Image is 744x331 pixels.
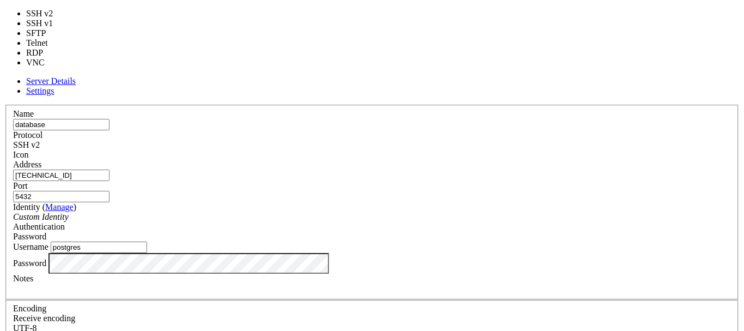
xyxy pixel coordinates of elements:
[13,170,109,181] input: Host Name or IP
[26,28,64,38] li: SFTP
[13,181,28,190] label: Port
[13,202,76,212] label: Identity
[13,212,69,221] i: Custom Identity
[26,58,64,68] li: VNC
[13,140,731,150] div: SSH v2
[13,314,75,323] label: Set the expected encoding for data received from the host. If the encodings do not match, visual ...
[26,38,64,48] li: Telnet
[42,202,76,212] span: ( )
[26,48,64,58] li: RDP
[13,150,28,159] label: Icon
[13,274,33,283] label: Notes
[13,212,731,222] div: Custom Identity
[13,119,109,130] input: Server Name
[26,76,76,86] a: Server Details
[13,130,42,140] label: Protocol
[13,232,46,241] span: Password
[13,140,40,149] span: SSH v2
[13,258,46,267] label: Password
[13,109,34,118] label: Name
[13,222,65,231] label: Authentication
[13,232,731,242] div: Password
[45,202,74,212] a: Manage
[26,9,64,19] li: SSH v2
[51,242,147,253] input: Login Username
[13,242,48,251] label: Username
[13,191,109,202] input: Port Number
[26,86,54,95] a: Settings
[26,19,64,28] li: SSH v1
[13,304,46,313] label: Encoding
[13,160,41,169] label: Address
